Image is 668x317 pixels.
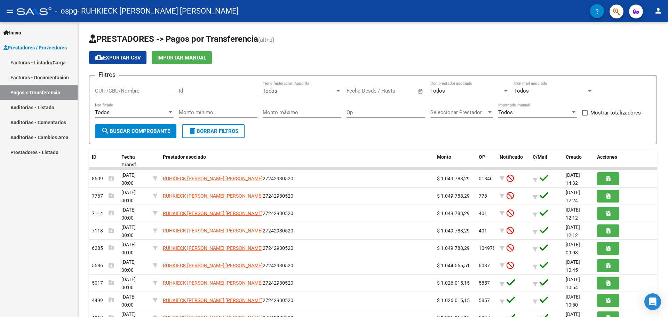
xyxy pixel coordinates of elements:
[163,228,263,233] span: RUHKIECK [PERSON_NAME] [PERSON_NAME]
[163,228,293,233] span: 27242930520
[121,190,136,203] span: [DATE] 00:00
[417,87,425,95] button: Open calendar
[95,109,110,116] span: Todos
[590,109,641,117] span: Mostrar totalizadores
[163,280,263,286] span: RUHKIECK [PERSON_NAME] [PERSON_NAME]
[163,211,263,216] span: RUHKIECK [PERSON_NAME] [PERSON_NAME]
[437,176,470,181] span: $ 1.049.788,29
[163,176,263,181] span: RUHKIECK [PERSON_NAME] [PERSON_NAME]
[163,263,293,268] span: 27242930520
[188,127,197,135] mat-icon: delete
[479,280,490,286] span: 5857
[77,3,239,19] span: - RUHKIECK [PERSON_NAME] [PERSON_NAME]
[437,154,451,160] span: Monto
[437,193,470,199] span: $ 1.049.788,29
[121,172,136,186] span: [DATE] 00:00
[479,193,487,199] span: 778
[566,172,580,186] span: [DATE] 14:32
[430,88,445,94] span: Todos
[437,228,470,233] span: $ 1.049.788,29
[92,298,114,303] span: 4499
[566,294,580,308] span: [DATE] 10:50
[92,263,114,268] span: 5586
[121,277,136,290] span: [DATE] 00:00
[6,7,14,15] mat-icon: menu
[479,154,485,160] span: OP
[121,242,136,255] span: [DATE] 00:00
[430,109,487,116] span: Seleccionar Prestador
[381,88,415,94] input: Fecha fin
[498,109,513,116] span: Todos
[479,245,505,251] span: 1049788.29
[92,211,114,216] span: 7114
[566,242,580,255] span: [DATE] 09:08
[566,154,582,160] span: Creado
[121,154,137,168] span: Fecha Transf.
[437,245,470,251] span: $ 1.049.788,29
[479,298,490,303] span: 5857
[563,150,594,173] datatable-header-cell: Creado
[92,193,114,199] span: 7767
[258,37,275,43] span: (alt+p)
[101,128,170,134] span: Buscar Comprobante
[160,150,434,173] datatable-header-cell: Prestador asociado
[95,53,103,62] mat-icon: cloud_download
[92,245,114,251] span: 6285
[89,51,146,64] button: Exportar CSV
[533,154,547,160] span: C/Mail
[479,228,487,233] span: 401
[3,29,21,37] span: Inicio
[514,88,529,94] span: Todos
[566,207,580,221] span: [DATE] 12:12
[566,277,580,290] span: [DATE] 10:54
[566,224,580,238] span: [DATE] 12:12
[163,245,293,251] span: 27242930520
[188,128,238,134] span: Borrar Filtros
[163,245,263,251] span: RUHKIECK [PERSON_NAME] [PERSON_NAME]
[92,228,114,233] span: 7113
[163,211,293,216] span: 27242930520
[157,55,206,61] span: Importar Manual
[437,211,470,216] span: $ 1.049.788,29
[497,150,530,173] datatable-header-cell: Notificado
[644,293,661,310] div: Open Intercom Messenger
[182,124,245,138] button: Borrar Filtros
[89,34,258,44] span: PRESTADORES -> Pagos por Transferencia
[263,88,277,94] span: Todos
[163,193,263,199] span: RUHKIECK [PERSON_NAME] [PERSON_NAME]
[163,298,263,303] span: RUHKIECK [PERSON_NAME] [PERSON_NAME]
[121,294,136,308] span: [DATE] 00:00
[566,259,580,273] span: [DATE] 10:45
[594,150,657,173] datatable-header-cell: Acciones
[95,124,176,138] button: Buscar Comprobante
[101,127,110,135] mat-icon: search
[163,154,206,160] span: Prestador asociado
[163,280,293,286] span: 27242930520
[437,263,470,268] span: $ 1.044.565,51
[95,55,141,61] span: Exportar CSV
[3,44,67,51] span: Prestadores / Proveedores
[121,259,136,273] span: [DATE] 00:00
[121,224,136,238] span: [DATE] 00:00
[163,263,263,268] span: RUHKIECK [PERSON_NAME] [PERSON_NAME]
[654,7,662,15] mat-icon: person
[347,88,375,94] input: Fecha inicio
[163,193,293,199] span: 27242930520
[92,176,114,181] span: 8609
[437,280,470,286] span: $ 1.026.015,15
[476,150,497,173] datatable-header-cell: OP
[163,176,293,181] span: 27242930520
[119,150,150,173] datatable-header-cell: Fecha Transf.
[530,150,563,173] datatable-header-cell: C/Mail
[500,154,523,160] span: Notificado
[597,154,617,160] span: Acciones
[92,154,96,160] span: ID
[479,211,487,216] span: 401
[121,207,136,221] span: [DATE] 00:00
[92,280,114,286] span: 5017
[152,51,212,64] button: Importar Manual
[163,298,293,303] span: 27242930520
[566,190,580,203] span: [DATE] 12:24
[479,176,493,181] span: 01846
[437,298,470,303] span: $ 1.026.015,15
